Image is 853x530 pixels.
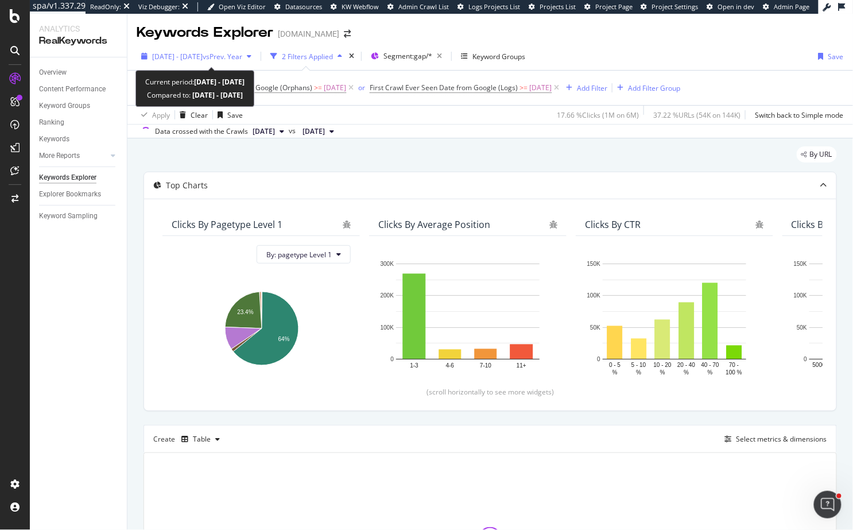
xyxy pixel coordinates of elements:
span: 2024 Aug. 28th [303,126,325,137]
div: Table [193,436,211,443]
text: 1-3 [410,363,418,369]
div: Save [227,110,243,120]
div: Ranking [39,117,64,129]
div: (scroll horizontally to see more widgets) [158,387,823,397]
b: [DATE] - [DATE] [194,77,245,87]
text: 100 % [726,369,742,376]
div: Apply [152,110,170,120]
text: 50K [590,324,600,331]
svg: A chart. [172,285,351,367]
div: arrow-right-arrow-left [344,30,351,38]
div: bug [549,220,557,229]
button: Add Filter Group [612,81,680,95]
a: Ranking [39,117,119,129]
span: Projects List [540,2,576,11]
b: [DATE] - [DATE] [191,90,243,100]
text: % [708,369,713,376]
text: 23.4% [237,310,253,316]
span: Datasources [285,2,322,11]
span: Segment: gap/* [383,51,432,61]
text: % [636,369,641,376]
text: 100K [587,293,601,299]
div: Clicks By Average Position [378,219,490,230]
a: Logs Projects List [457,2,520,11]
button: Apply [137,106,170,124]
a: Datasources [274,2,322,11]
div: Explorer Bookmarks [39,188,101,200]
div: Keyword Groups [472,52,525,61]
text: 0 - 5 [609,362,621,368]
a: Open in dev [707,2,755,11]
text: 4-6 [446,363,455,369]
iframe: Intercom live chat [814,491,842,519]
span: [DATE] [324,80,346,96]
a: Keywords Explorer [39,172,119,184]
button: Segment:gap/* [366,47,447,65]
svg: A chart. [585,258,764,378]
div: Keyword Groups [39,100,90,112]
a: Project Page [584,2,633,11]
button: Save [213,106,243,124]
div: Compared to: [147,88,243,102]
div: Switch back to Simple mode [755,110,844,120]
div: times [347,51,356,62]
text: 300K [381,261,394,267]
a: Keywords [39,133,119,145]
text: 5000 + [813,362,831,368]
text: % [612,369,618,376]
text: 0 [597,356,600,362]
span: Project Page [595,2,633,11]
text: 40 - 70 [701,362,720,368]
div: legacy label [797,146,837,163]
div: 2 Filters Applied [282,52,333,61]
div: Create [153,430,224,448]
div: Keywords Explorer [137,23,273,42]
button: or [358,82,365,93]
text: 200K [381,293,394,299]
a: Content Performance [39,83,119,95]
button: [DATE] [298,125,339,138]
div: Add Filter [577,83,607,93]
button: Add Filter [561,81,607,95]
span: [DATE] [529,80,552,96]
text: 100K [381,324,394,331]
button: Select metrics & dimensions [720,432,827,446]
button: Keyword Groups [456,47,530,65]
div: or [358,83,365,92]
div: bug [343,220,351,229]
button: By: pagetype Level 1 [257,245,351,264]
span: By URL [810,151,832,158]
button: Table [177,430,224,448]
div: Keyword Sampling [39,210,98,222]
span: Admin Page [774,2,810,11]
text: 50K [797,324,807,331]
div: Clicks By CTR [585,219,641,230]
text: 150K [794,261,808,267]
button: [DATE] [248,125,289,138]
text: % [660,369,665,376]
svg: A chart. [378,258,557,378]
a: Explorer Bookmarks [39,188,119,200]
text: 5 - 10 [631,362,646,368]
div: Viz Debugger: [138,2,180,11]
span: [DATE] - [DATE] [152,52,203,61]
text: % [684,369,689,376]
span: >= [314,83,322,92]
div: Current period: [145,75,245,88]
div: Keywords Explorer [39,172,96,184]
a: Keyword Sampling [39,210,119,222]
text: 70 - [729,362,739,368]
button: Save [814,47,844,65]
span: Logs Projects List [468,2,520,11]
div: Keywords [39,133,69,145]
text: 0 [390,356,394,362]
span: First Crawl Ever Seen Date from Google (Logs) [370,83,518,92]
div: Select metrics & dimensions [736,434,827,444]
a: Admin Page [763,2,810,11]
a: Projects List [529,2,576,11]
span: vs Prev. Year [203,52,242,61]
a: Project Settings [641,2,699,11]
div: Analytics [39,23,118,34]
